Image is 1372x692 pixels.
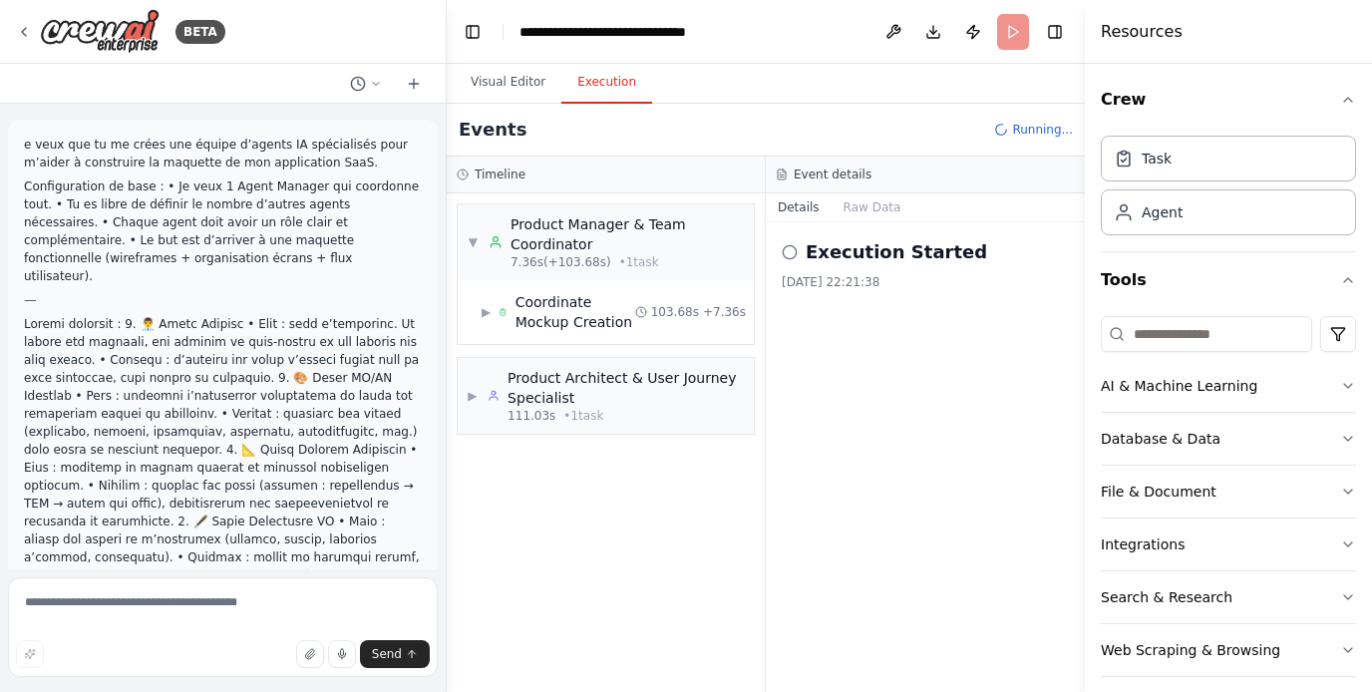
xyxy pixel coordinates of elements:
span: + 7.36s [703,304,746,320]
h2: Events [459,116,526,144]
div: AI & Machine Learning [1101,376,1257,396]
button: Raw Data [832,193,913,221]
div: Product Manager & Team Coordinator [511,214,744,254]
h4: Resources [1101,20,1183,44]
button: Visual Editor [455,62,561,104]
button: Details [766,193,832,221]
div: BETA [175,20,225,44]
div: [DATE] 22:21:38 [782,274,1069,290]
button: File & Document [1101,466,1356,518]
span: ▶ [468,388,478,404]
p: Configuration de base : • Je veux 1 Agent Manager qui coordonne tout. • Tu es libre de définir le... [24,177,422,285]
button: Upload files [296,640,324,668]
span: • 1 task [563,408,603,424]
span: • 1 task [619,254,659,270]
p: ⸻ [24,291,422,309]
button: Send [360,640,430,668]
nav: breadcrumb [519,22,686,42]
span: ▶ [482,304,491,320]
div: Database & Data [1101,429,1220,449]
span: 111.03s [508,408,555,424]
button: Improve this prompt [16,640,44,668]
div: File & Document [1101,482,1216,502]
div: Web Scraping & Browsing [1101,640,1280,660]
span: Send [372,646,402,662]
p: e veux que tu me crées une équipe d’agents IA spécialisés pour m’aider à construire la maquette d... [24,136,422,172]
button: Click to speak your automation idea [328,640,356,668]
button: Web Scraping & Browsing [1101,624,1356,676]
div: Task [1142,149,1172,169]
span: Running... [1012,122,1073,138]
button: Search & Research [1101,571,1356,623]
button: AI & Machine Learning [1101,360,1356,412]
p: Loremi dolorsit : 9. 👨‍💼 Ametc Adipisc • Elit : sedd e’temporinc. Ut labore etd magnaali, eni adm... [24,315,422,656]
button: Execution [561,62,652,104]
h3: Event details [794,167,871,182]
div: Search & Research [1101,587,1232,607]
div: Agent [1142,202,1183,222]
div: Integrations [1101,534,1185,554]
button: Database & Data [1101,413,1356,465]
button: Start a new chat [398,72,430,96]
span: ▼ [468,234,479,250]
div: Crew [1101,128,1356,251]
span: 103.68s [651,304,699,320]
button: Hide left sidebar [459,18,487,46]
img: Logo [40,9,160,54]
button: Hide right sidebar [1041,18,1069,46]
h2: Execution Started [806,238,987,266]
div: Product Architect & User Journey Specialist [508,368,744,408]
h3: Timeline [475,167,525,182]
span: 7.36s (+103.68s) [511,254,611,270]
button: Integrations [1101,519,1356,570]
button: Tools [1101,252,1356,308]
button: Switch to previous chat [342,72,390,96]
span: Coordinate Mockup Creation [515,292,635,332]
button: Crew [1101,72,1356,128]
